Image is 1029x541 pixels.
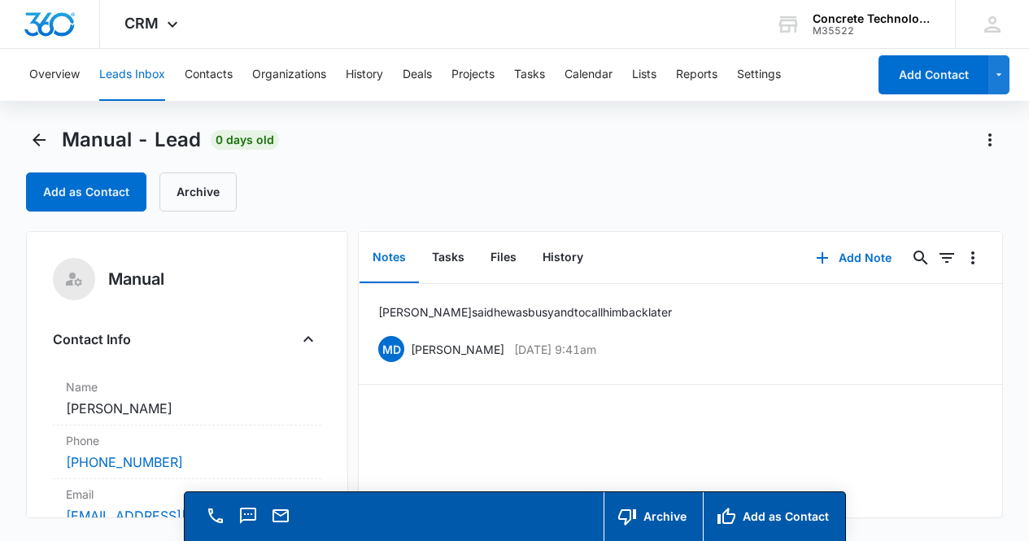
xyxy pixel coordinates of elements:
[124,15,159,32] span: CRM
[66,506,229,526] a: [EMAIL_ADDRESS][DOMAIN_NAME]
[66,432,309,449] label: Phone
[53,479,322,533] div: Email[EMAIL_ADDRESS][DOMAIN_NAME]
[204,504,227,527] button: Call
[269,514,292,528] a: Email
[530,233,596,283] button: History
[66,486,309,503] label: Email
[185,49,233,101] button: Contacts
[108,267,164,291] h5: Manual
[237,514,259,528] a: Text
[813,25,931,37] div: account id
[62,128,201,152] span: Manual - Lead
[346,49,383,101] button: History
[632,49,656,101] button: Lists
[908,245,934,271] button: Search...
[676,49,717,101] button: Reports
[514,341,596,358] p: [DATE] 9:41am
[252,49,326,101] button: Organizations
[66,399,309,418] dd: [PERSON_NAME]
[813,12,931,25] div: account name
[29,49,80,101] button: Overview
[378,303,672,321] p: [PERSON_NAME] said he was busy and to call him back later
[53,329,131,349] h4: Contact Info
[403,49,432,101] button: Deals
[451,49,495,101] button: Projects
[53,425,322,479] div: Phone[PHONE_NUMBER]
[960,245,986,271] button: Overflow Menu
[211,130,279,150] span: 0 days old
[378,336,404,362] span: MD
[800,238,908,277] button: Add Note
[604,492,703,541] button: Archive
[295,326,321,352] button: Close
[26,127,52,153] button: Back
[737,49,781,101] button: Settings
[269,504,292,527] button: Email
[879,55,988,94] button: Add Contact
[514,49,545,101] button: Tasks
[99,49,165,101] button: Leads Inbox
[703,492,845,541] button: Add as Contact
[237,504,259,527] button: Text
[411,341,504,358] p: [PERSON_NAME]
[26,172,146,212] button: Add as Contact
[204,514,227,528] a: Call
[66,452,183,472] a: [PHONE_NUMBER]
[53,372,322,425] div: Name[PERSON_NAME]
[934,245,960,271] button: Filters
[360,233,419,283] button: Notes
[159,172,237,212] button: Archive
[565,49,613,101] button: Calendar
[977,127,1003,153] button: Actions
[477,233,530,283] button: Files
[419,233,477,283] button: Tasks
[66,378,309,395] label: Name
